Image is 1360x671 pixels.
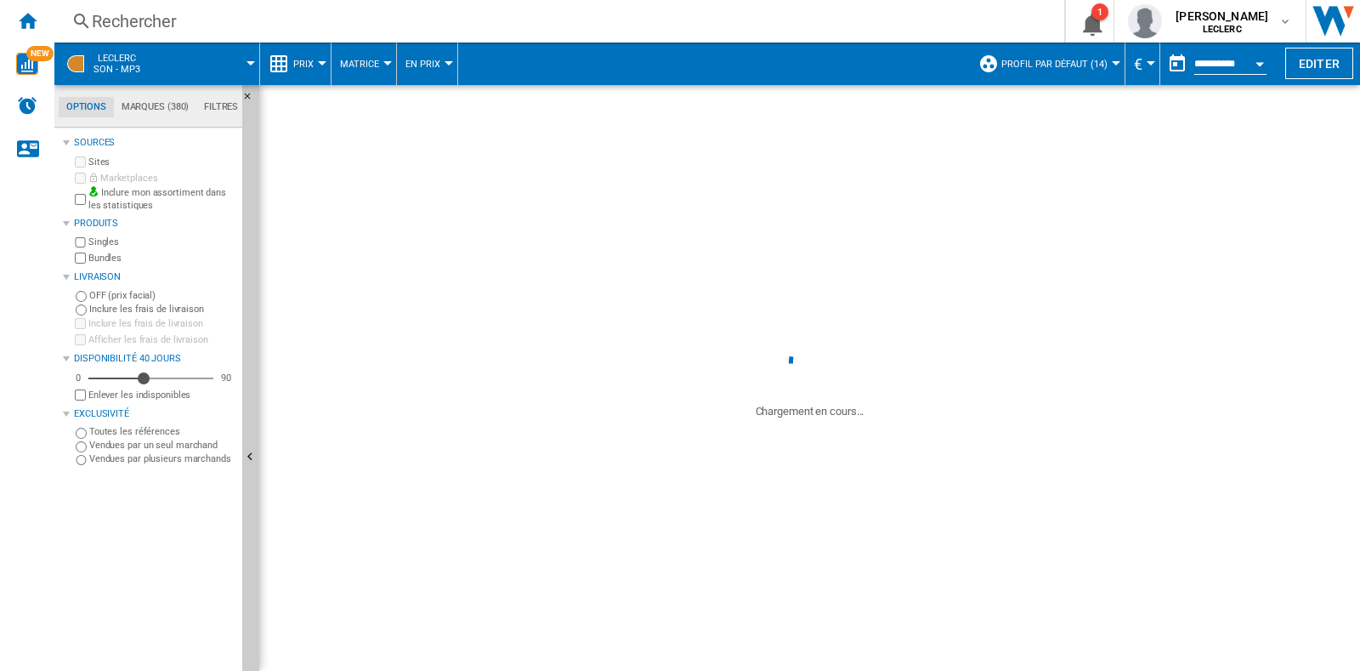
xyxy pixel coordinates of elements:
input: Bundles [75,253,86,264]
button: LECLERCSon - mp3 [93,43,157,85]
label: Enlever les indisponibles [88,389,235,401]
label: Toutes les références [89,425,235,438]
input: Singles [75,237,86,248]
div: 0 [71,372,85,384]
div: Profil par défaut (14) [978,43,1116,85]
md-slider: Disponibilité [88,370,213,387]
label: OFF (prix facial) [89,289,235,302]
md-tab-item: Marques (380) [114,97,196,117]
span: Prix [293,59,314,70]
label: Afficher les frais de livraison [88,333,235,346]
input: OFF (prix facial) [76,291,87,302]
button: md-calendar [1160,47,1194,81]
button: En Prix [405,43,449,85]
label: Bundles [88,252,235,264]
span: [PERSON_NAME] [1176,8,1268,25]
input: Marketplaces [75,173,86,184]
span: Matrice [340,59,379,70]
button: Editer [1285,48,1353,79]
div: Livraison [74,270,235,284]
img: mysite-bg-18x18.png [88,186,99,196]
span: Profil par défaut (14) [1001,59,1108,70]
div: LECLERCSon - mp3 [63,43,251,85]
img: wise-card.svg [16,53,38,75]
label: Inclure les frais de livraison [88,317,235,330]
div: Produits [74,217,235,230]
span: € [1134,55,1142,73]
md-tab-item: Options [59,97,114,117]
label: Inclure les frais de livraison [89,303,235,316]
button: Masquer [242,85,263,116]
input: Vendues par un seul marchand [76,441,87,452]
input: Inclure les frais de livraison [75,318,86,329]
ng-transclude: Chargement en cours... [756,405,864,418]
button: Profil par défaut (14) [1001,43,1116,85]
b: LECLERC [1203,24,1242,35]
md-tab-item: Filtres [196,97,246,117]
div: 1 [1091,3,1108,20]
input: Inclure mon assortiment dans les statistiques [75,189,86,210]
button: Prix [293,43,322,85]
md-menu: Currency [1125,43,1160,85]
span: NEW [26,46,54,61]
button: € [1134,43,1151,85]
span: LECLERC:Son - mp3 [93,53,140,75]
div: Disponibilité 40 Jours [74,352,235,366]
div: Prix [269,43,322,85]
button: Matrice [340,43,388,85]
div: 90 [217,372,235,384]
input: Afficher les frais de livraison [75,334,86,345]
div: Exclusivité [74,407,235,421]
label: Singles [88,236,235,248]
label: Vendues par plusieurs marchands [89,452,235,465]
input: Toutes les références [76,428,87,439]
img: alerts-logo.svg [17,95,37,116]
div: Sources [74,136,235,150]
input: Inclure les frais de livraison [76,304,87,316]
label: Inclure mon assortiment dans les statistiques [88,186,235,213]
span: En Prix [405,59,440,70]
label: Vendues par un seul marchand [89,439,235,452]
img: profile.jpg [1128,4,1162,38]
label: Marketplaces [88,172,235,185]
input: Sites [75,156,86,168]
div: Rechercher [92,9,1020,33]
input: Afficher les frais de livraison [75,390,86,401]
label: Sites [88,156,235,168]
button: Open calendar [1244,46,1275,77]
input: Vendues par plusieurs marchands [76,455,87,466]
